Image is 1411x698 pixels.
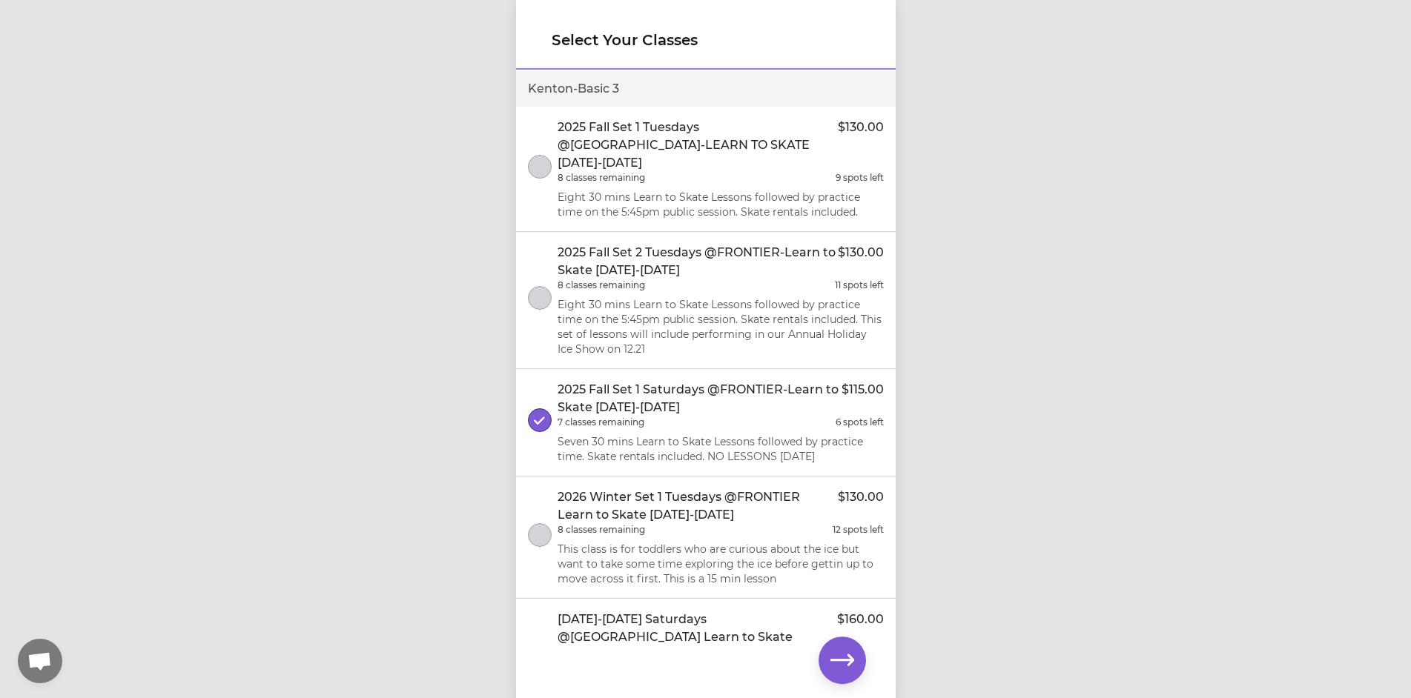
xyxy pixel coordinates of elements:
[552,30,860,50] h1: Select Your Classes
[842,381,884,416] p: $115.00
[558,297,884,356] p: Eight 30 mins Learn to Skate Lessons followed by practice time on the 5:45pm public session. Skat...
[835,279,884,291] p: 11 spots left
[558,416,644,428] p: 7 classes remaining
[838,119,884,172] p: $130.00
[558,542,884,586] p: This class is for toddlers who are curious about the ice but want to take some time exploring the...
[838,244,884,279] p: $130.00
[838,488,884,524] p: $130.00
[558,434,884,464] p: Seven 30 mins Learn to Skate Lessons followed by practice time. Skate rentals included. NO LESSON...
[558,244,838,279] p: 2025 Fall Set 2 Tuesdays @FRONTIER-Learn to Skate [DATE]-[DATE]
[558,524,645,536] p: 8 classes remaining
[528,286,552,310] button: select class
[558,190,884,219] p: Eight 30 mins Learn to Skate Lessons followed by practice time on the 5:45pm public session. Skat...
[528,155,552,179] button: select class
[837,611,884,664] p: $160.00
[528,408,552,432] button: select class
[558,279,645,291] p: 8 classes remaining
[558,488,838,524] p: 2026 Winter Set 1 Tuesdays @FRONTIER Learn to Skate [DATE]-[DATE]
[833,524,884,536] p: 12 spots left
[836,416,884,428] p: 6 spots left
[836,172,884,184] p: 9 spots left
[558,119,838,172] p: 2025 Fall Set 1 Tuesdays @[GEOGRAPHIC_DATA]-LEARN TO SKATE [DATE]-[DATE]
[516,71,896,107] div: Kenton - Basic 3
[558,381,842,416] p: 2025 Fall Set 1 Saturdays @FRONTIER-Learn to Skate [DATE]-[DATE]
[558,611,837,664] p: [DATE]-[DATE] Saturdays @[GEOGRAPHIC_DATA] Learn to Skate [DATE]-[DATE]
[558,172,645,184] p: 8 classes remaining
[18,639,62,683] a: Open chat
[528,523,552,547] button: select class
